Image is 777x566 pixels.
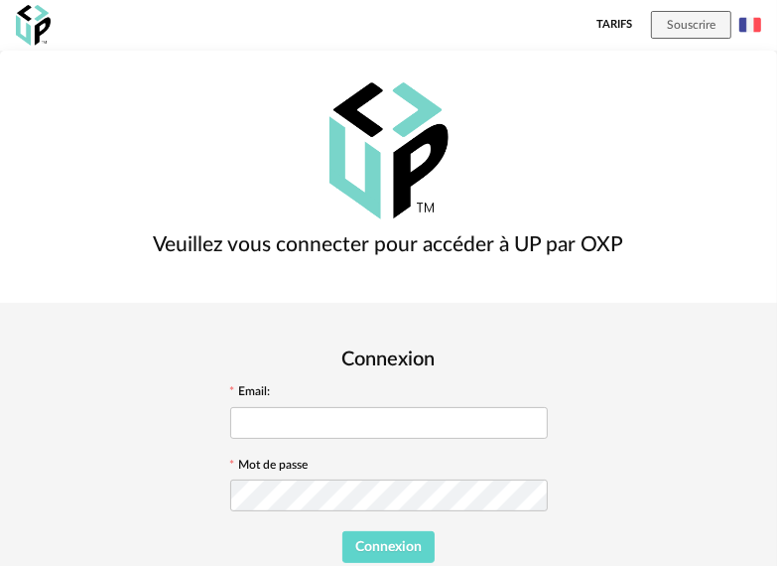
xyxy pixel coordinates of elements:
img: OXP [329,82,449,220]
h3: Veuillez vous connecter pour accéder à UP par OXP [154,231,624,258]
label: Mot de passe [230,459,309,475]
h2: Connexion [230,347,548,372]
span: Connexion [355,540,422,554]
img: fr [739,14,761,36]
img: OXP [16,5,51,46]
button: Souscrire [651,11,731,39]
button: Connexion [342,531,436,563]
label: Email: [230,385,271,401]
span: Souscrire [667,19,715,31]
